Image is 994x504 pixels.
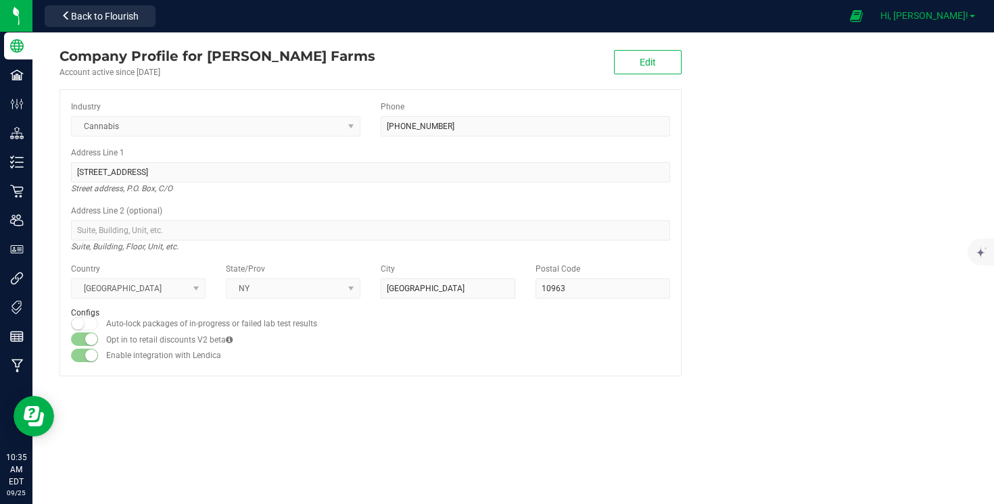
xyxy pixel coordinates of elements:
[10,126,24,140] inline-svg: Distribution
[106,334,233,346] label: Opt in to retail discounts V2 beta
[10,39,24,53] inline-svg: Company
[226,263,265,275] label: State/Prov
[60,46,375,66] div: Wessels Farms
[841,3,872,29] span: Open Ecommerce Menu
[536,263,580,275] label: Postal Code
[10,97,24,111] inline-svg: Configuration
[10,213,24,227] inline-svg: Users
[381,101,404,113] label: Phone
[71,205,162,217] label: Address Line 2 (optional)
[614,50,682,74] button: Edit
[10,272,24,285] inline-svg: Integrations
[536,278,670,299] input: Postal Code
[71,11,139,22] span: Back to Flourish
[10,68,24,82] inline-svg: Facilities
[6,488,26,498] p: 09/25
[10,330,24,343] inline-svg: Reports
[14,396,54,436] iframe: Resource center
[60,66,375,78] div: Account active since [DATE]
[10,155,24,169] inline-svg: Inventory
[381,116,670,136] input: (123) 456-7890
[106,318,317,330] label: Auto-lock packages of in-progress or failed lab test results
[71,180,172,197] i: Street address, P.O. Box, C/O
[71,220,670,241] input: Suite, Building, Unit, etc.
[71,263,100,275] label: Country
[71,101,101,113] label: Industry
[10,359,24,372] inline-svg: Manufacturing
[71,162,670,182] input: Address
[6,451,26,488] p: 10:35 AM EDT
[381,278,515,299] input: City
[10,184,24,198] inline-svg: Retail
[71,147,124,159] label: Address Line 1
[381,263,395,275] label: City
[880,10,968,21] span: Hi, [PERSON_NAME]!
[10,301,24,314] inline-svg: Tags
[640,57,656,68] span: Edit
[71,309,670,318] h2: Configs
[45,5,156,27] button: Back to Flourish
[106,349,221,361] label: Enable integration with Lendica
[10,243,24,256] inline-svg: User Roles
[71,238,179,255] i: Suite, Building, Floor, Unit, etc.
